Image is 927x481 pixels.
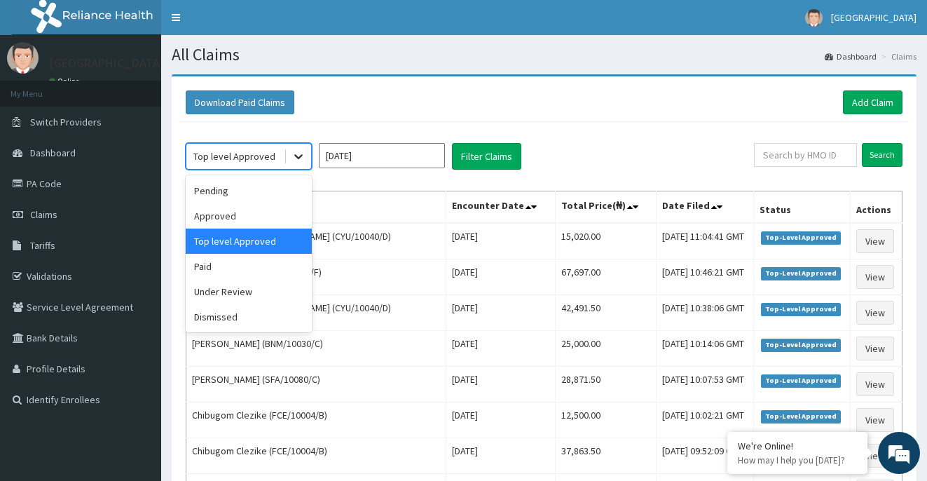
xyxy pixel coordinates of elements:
[49,76,83,86] a: Online
[186,178,312,203] div: Pending
[446,402,556,438] td: [DATE]
[30,116,102,128] span: Switch Providers
[193,149,275,163] div: Top level Approved
[761,267,842,280] span: Top-Level Approved
[656,331,753,367] td: [DATE] 10:14:06 GMT
[186,259,446,295] td: [PERSON_NAME] (FMN/10076/F)
[30,239,55,252] span: Tariffs
[761,231,842,244] span: Top-Level Approved
[555,438,656,474] td: 37,863.50
[49,57,165,69] p: [GEOGRAPHIC_DATA]
[738,454,857,466] p: How may I help you today?
[656,223,753,259] td: [DATE] 11:04:41 GMT
[805,9,823,27] img: User Image
[878,50,916,62] li: Claims
[172,46,916,64] h1: All Claims
[30,147,76,159] span: Dashboard
[843,90,902,114] a: Add Claim
[186,254,312,279] div: Paid
[73,79,235,97] div: Chat with us now
[555,331,656,367] td: 25,000.00
[862,143,902,167] input: Search
[446,367,556,402] td: [DATE]
[186,90,294,114] button: Download Paid Claims
[30,208,57,221] span: Claims
[555,259,656,295] td: 67,697.00
[26,70,57,105] img: d_794563401_company_1708531726252_794563401
[761,374,842,387] span: Top-Level Approved
[186,295,446,331] td: [PERSON_NAME] [PERSON_NAME] (CYU/10040/D)
[656,259,753,295] td: [DATE] 10:46:21 GMT
[555,367,656,402] td: 28,871.50
[656,438,753,474] td: [DATE] 09:52:09 GMT
[446,191,556,224] th: Encounter Date
[825,50,877,62] a: Dashboard
[831,11,916,24] span: [GEOGRAPHIC_DATA]
[452,143,521,170] button: Filter Claims
[851,191,902,224] th: Actions
[738,440,857,452] div: We're Online!
[856,408,894,432] a: View
[7,327,267,376] textarea: Type your message and hit 'Enter'
[761,410,842,423] span: Top-Level Approved
[446,223,556,259] td: [DATE]
[761,303,842,316] span: Top-Level Approved
[656,295,753,331] td: [DATE] 10:38:06 GMT
[856,337,894,360] a: View
[446,331,556,367] td: [DATE]
[555,295,656,331] td: 42,491.50
[186,279,312,304] div: Under Review
[186,438,446,474] td: Chibugom Clezike (FCE/10004/B)
[856,229,894,253] a: View
[761,339,842,351] span: Top-Level Approved
[856,265,894,289] a: View
[656,402,753,438] td: [DATE] 10:02:21 GMT
[555,191,656,224] th: Total Price(₦)
[446,259,556,295] td: [DATE]
[754,143,857,167] input: Search by HMO ID
[7,42,39,74] img: User Image
[856,372,894,396] a: View
[656,191,753,224] th: Date Filed
[856,301,894,325] a: View
[81,149,193,290] span: We're online!
[186,402,446,438] td: Chibugom Clezike (FCE/10004/B)
[186,304,312,330] div: Dismissed
[555,402,656,438] td: 12,500.00
[555,223,656,259] td: 15,020.00
[656,367,753,402] td: [DATE] 10:07:53 GMT
[856,444,894,468] a: View
[753,191,851,224] th: Status
[186,191,446,224] th: Name
[446,295,556,331] td: [DATE]
[186,223,446,259] td: [PERSON_NAME] [PERSON_NAME] (CYU/10040/D)
[186,331,446,367] td: [PERSON_NAME] (BNM/10030/C)
[230,7,263,41] div: Minimize live chat window
[186,229,312,254] div: Top level Approved
[446,438,556,474] td: [DATE]
[186,367,446,402] td: [PERSON_NAME] (SFA/10080/C)
[186,203,312,229] div: Approved
[319,143,445,168] input: Select Month and Year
